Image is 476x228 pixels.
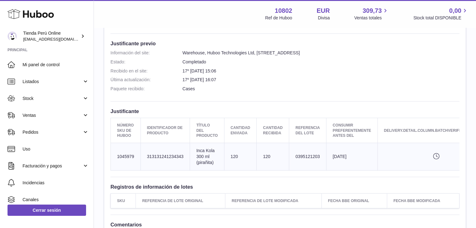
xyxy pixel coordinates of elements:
[257,118,289,143] th: Cantidad recibida
[413,7,468,21] a: 0,00 Stock total DISPONIBLE
[23,62,89,68] span: Mi panel de control
[182,77,459,83] dd: 17º [DATE] 16:07
[23,96,82,102] span: Stock
[182,68,459,74] dd: 17º [DATE] 15:06
[111,143,141,170] td: 1045979
[23,112,82,118] span: Ventas
[23,163,82,169] span: Facturación y pagos
[363,7,382,15] span: 309,73
[110,108,459,115] h3: Justificante
[182,59,459,65] dd: Completado
[326,118,377,143] th: Consumir preferentemente antes del
[224,118,257,143] th: Cantidad enviada
[225,193,322,208] th: Referencia de lote modificada
[190,118,224,143] th: Título del producto
[8,205,86,216] a: Cerrar sesión
[110,86,182,92] dt: Paquete recibido:
[289,143,326,170] td: 0395121203
[23,180,89,186] span: Incidencias
[387,193,459,208] th: Fecha BBE modificada
[354,7,389,21] a: 309,73 Ventas totales
[23,197,89,203] span: Canales
[111,118,141,143] th: Número SKU de Huboo
[289,118,326,143] th: Referencia del lote
[110,40,459,47] h3: Justificante previo
[141,143,190,170] td: 313131241234343
[110,68,182,74] dt: Recibido en el site:
[136,193,225,208] th: Referencia de lote original
[141,118,190,143] th: Identificador de producto
[182,50,459,56] dd: Warehouse, Huboo Technologies Ltd, [STREET_ADDRESS]
[318,15,330,21] div: Divisa
[257,143,289,170] td: 120
[182,86,459,92] dd: Cases
[23,129,82,135] span: Pedidos
[321,193,387,208] th: Fecha BBE original
[190,143,224,170] td: Inca Kola 300 ml (pirañita)
[317,7,330,15] strong: EUR
[8,32,17,41] img: contacto@tiendaperuonline.com
[110,59,182,65] dt: Estado:
[275,7,292,15] strong: 10802
[110,77,182,83] dt: Última actualización:
[110,50,182,56] dt: Información del site:
[23,79,82,85] span: Listados
[354,15,389,21] span: Ventas totales
[224,143,257,170] td: 120
[23,30,79,42] div: Tienda Perú Online
[449,7,461,15] span: 0,00
[110,183,459,190] h3: Registros de información de lotes
[326,143,377,170] td: [DATE]
[111,193,136,208] th: SKU
[265,15,292,21] div: Ref de Huboo
[110,221,459,228] h3: Comentarios
[23,146,89,152] span: Uso
[23,37,92,42] span: [EMAIL_ADDRESS][DOMAIN_NAME]
[413,15,468,21] span: Stock total DISPONIBLE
